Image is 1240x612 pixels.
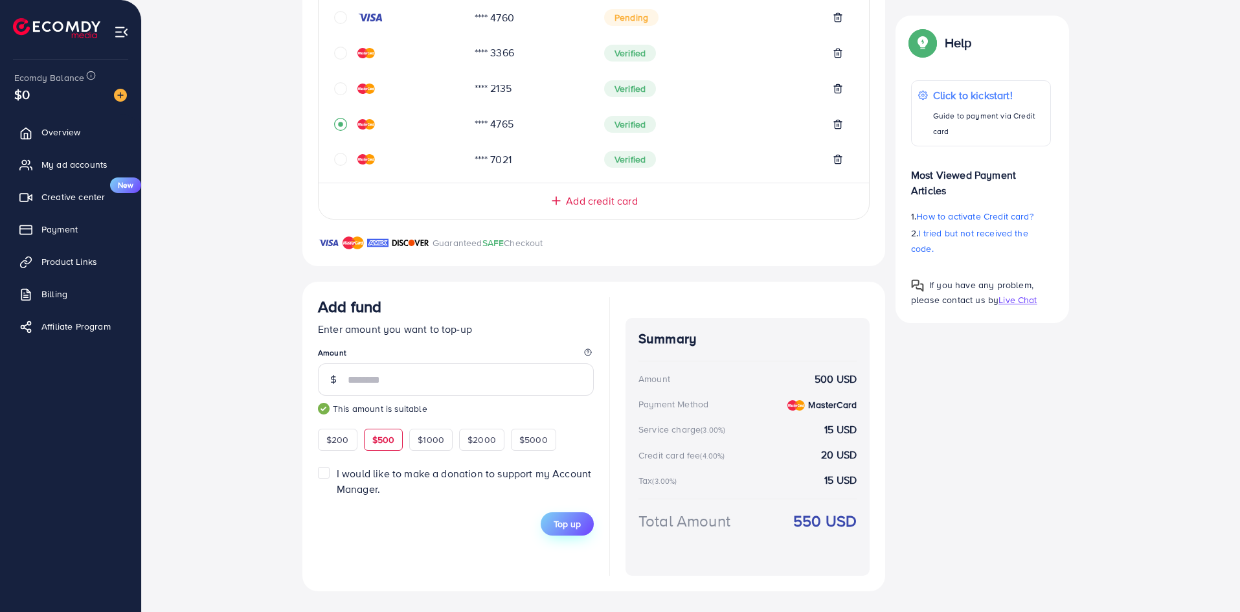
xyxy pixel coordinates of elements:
[114,89,127,102] img: image
[337,466,591,495] span: I would like to make a donation to support my Account Manager.
[1185,554,1230,602] iframe: Chat
[10,216,131,242] a: Payment
[10,249,131,275] a: Product Links
[808,398,857,411] strong: MasterCard
[392,235,429,251] img: brand
[357,48,375,58] img: credit
[357,12,383,23] img: credit
[638,398,708,411] div: Payment Method
[10,119,131,145] a: Overview
[10,313,131,339] a: Affiliate Program
[41,255,97,268] span: Product Links
[482,236,504,249] span: SAFE
[945,35,972,51] p: Help
[10,281,131,307] a: Billing
[911,227,1028,255] span: I tried but not received the code.
[334,47,347,60] svg: circle
[318,235,339,251] img: brand
[911,279,924,292] img: Popup guide
[604,151,656,168] span: Verified
[318,402,594,415] small: This amount is suitable
[604,9,659,26] span: Pending
[357,84,375,94] img: credit
[604,45,656,62] span: Verified
[433,235,543,251] p: Guaranteed Checkout
[41,288,67,300] span: Billing
[468,433,496,446] span: $2000
[334,153,347,166] svg: circle
[554,517,581,530] span: Top up
[14,71,84,84] span: Ecomdy Balance
[933,108,1044,139] p: Guide to payment via Credit card
[911,278,1033,306] span: If you have any problem, please contact us by
[787,400,805,411] img: credit
[541,512,594,536] button: Top up
[41,320,111,333] span: Affiliate Program
[604,80,656,97] span: Verified
[933,87,1044,103] p: Click to kickstart!
[110,177,141,193] span: New
[638,474,681,487] div: Tax
[334,118,347,131] svg: record circle
[41,158,107,171] span: My ad accounts
[10,152,131,177] a: My ad accounts
[824,473,857,488] strong: 15 USD
[604,116,656,133] span: Verified
[114,25,129,40] img: menu
[701,425,725,435] small: (3.00%)
[418,433,444,446] span: $1000
[519,433,548,446] span: $5000
[700,451,725,461] small: (4.00%)
[911,209,1051,224] p: 1.
[326,433,349,446] span: $200
[911,225,1051,256] p: 2.
[911,31,934,54] img: Popup guide
[566,194,637,209] span: Add credit card
[638,423,729,436] div: Service charge
[318,321,594,337] p: Enter amount you want to top-up
[357,154,375,164] img: credit
[998,293,1037,306] span: Live Chat
[10,184,131,210] a: Creative centerNew
[343,235,364,251] img: brand
[357,119,375,130] img: credit
[318,403,330,414] img: guide
[824,422,857,437] strong: 15 USD
[793,510,857,532] strong: 550 USD
[821,448,857,462] strong: 20 USD
[372,433,395,446] span: $500
[318,297,381,316] h3: Add fund
[638,449,729,462] div: Credit card fee
[916,210,1033,223] span: How to activate Credit card?
[815,372,857,387] strong: 500 USD
[13,18,100,38] img: logo
[334,11,347,24] svg: circle
[652,476,677,486] small: (3.00%)
[318,347,594,363] legend: Amount
[911,157,1051,198] p: Most Viewed Payment Articles
[41,126,80,139] span: Overview
[14,85,30,104] span: $0
[334,82,347,95] svg: circle
[41,223,78,236] span: Payment
[638,372,670,385] div: Amount
[638,510,730,532] div: Total Amount
[638,331,857,347] h4: Summary
[41,190,105,203] span: Creative center
[367,235,389,251] img: brand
